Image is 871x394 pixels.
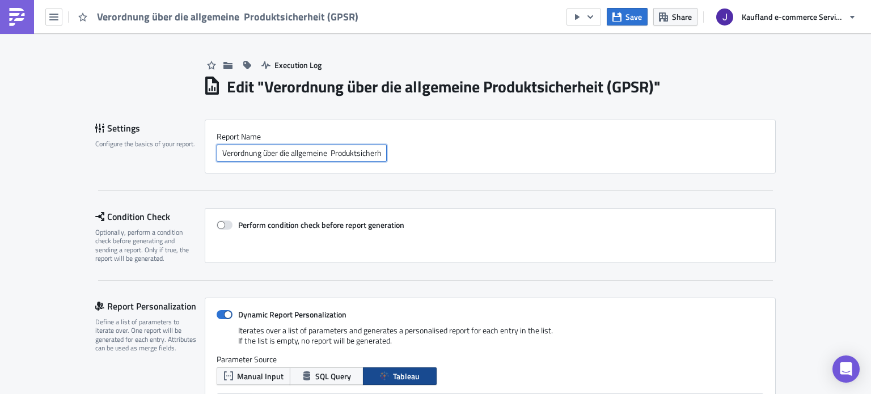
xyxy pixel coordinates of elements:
li: Etwaige Warnhinweise und Sicherheitsinformation in der jeweiligen Landessprache des Angebots. [27,76,542,85]
span: Share [672,11,692,23]
button: Execution Log [256,56,327,74]
button: SQL Query [290,367,363,385]
div: Iterates over a list of parameters and generates a personalised report for each entry in the list... [217,325,764,354]
label: Parameter Source [217,354,764,365]
button: Kaufland e-commerce Services GmbH & Co. KG [709,5,862,29]
span: Manual Input [237,370,284,382]
em: Ausnahme: [27,58,67,67]
div: seit dem [DATE] ist die Verordnung über die allgemeine Produktsicherheit (GPSR) in Kraft. [5,14,542,23]
span: SQL Query [315,370,351,382]
div: Report Personalization [95,298,205,315]
strong: folgende Informationen für jeden Artikel in den Produktdaten [132,23,361,32]
div: Configure the basics of your report. [95,139,197,148]
button: Tableau [363,367,437,385]
div: Wir planen, die Daten für die Einspielung basierend auf dem Hersteller/Marke in großen Mengen zu ... [5,102,542,120]
body: Rich Text Area. Press ALT-0 for help. [5,5,542,265]
li: CE-Kennzeichnung und Konformitätsdokumente, sofern erforderlich (diese Informationen dienen nur f... [27,85,542,94]
div: Define a list of parameters to iterate over. One report will be generated for each entry. Attribu... [95,317,197,353]
h1: Edit " Verordnung über die allgemeine Produktsicherheit (GPSR) " [227,77,661,97]
div: Optionally, perform a condition check before generating and sending a report. Only if true, the r... [95,228,197,263]
span: Execution Log [274,59,322,71]
li: Wenn der Hersteller seinen Sitz in der [GEOGRAPHIC_DATA] hat, werden der Name, die Postanschrift ... [27,58,542,76]
img: Avatar [715,7,734,27]
button: Share [653,8,697,26]
span: Save [625,11,642,23]
label: Report Nam﻿e [217,132,764,142]
div: Condition Check [95,208,205,225]
span: Tableau [393,370,420,382]
strong: Dynamic Report Personalization [238,308,346,320]
img: PushMetrics [8,8,26,26]
button: Manual Input [217,367,290,385]
div: Lieber Lieferant, [5,5,542,14]
span: Verordnung über die allgemeine Produktsicherheit (GPSR) [97,10,360,23]
button: Save [607,8,648,26]
strong: nicht [179,58,197,67]
div: Wie bereits bekannt, müssen hierfür hinterlegt sein: [5,23,542,32]
div: Settings [95,120,205,137]
li: Name, eingetragener Handelsname oder die eingetragene Handelsmarke des Herstellers sowie Postansc... [27,40,542,58]
span: Kaufland e-commerce Services GmbH & Co. KG [742,11,844,23]
strong: Perform condition check before report generation [238,219,404,231]
div: Open Intercom Messenger [832,355,860,383]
